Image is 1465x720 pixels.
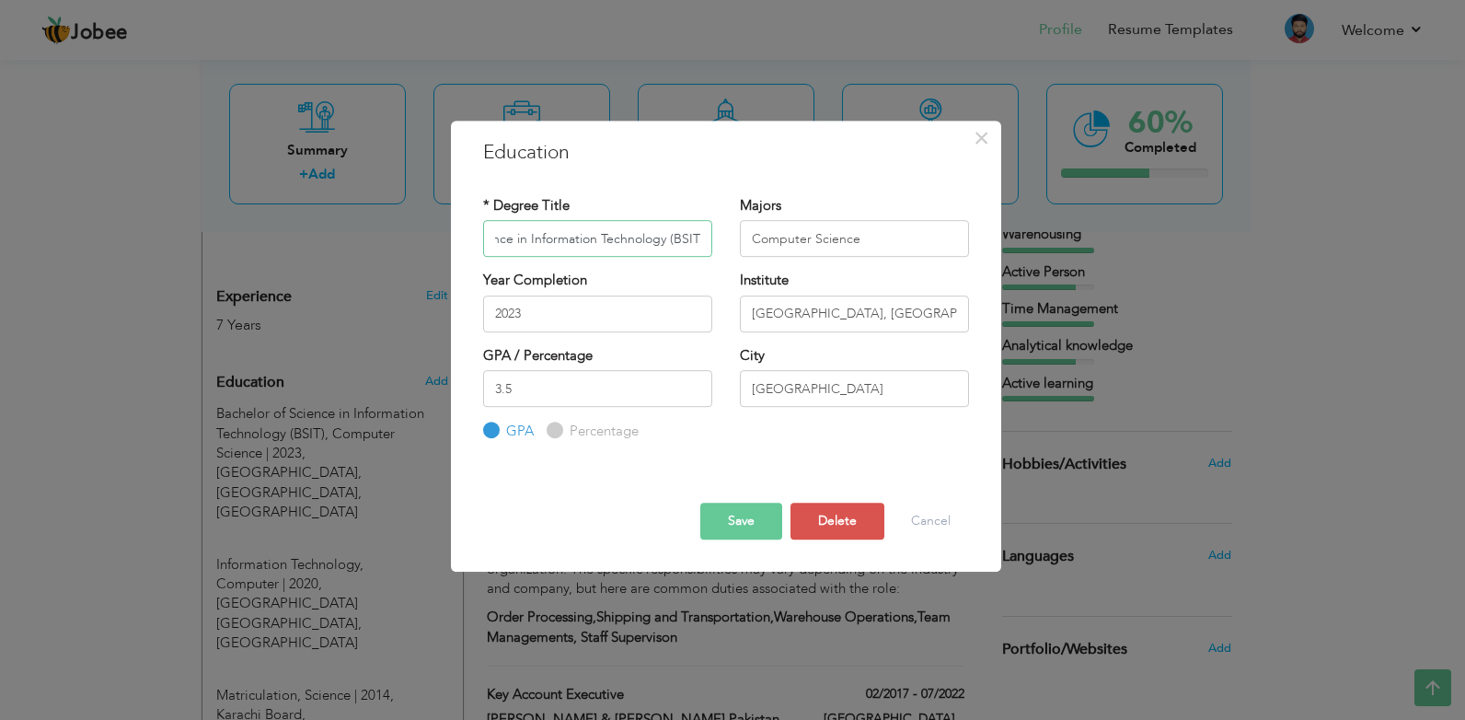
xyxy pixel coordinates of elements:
[483,346,593,366] label: GPA / Percentage
[483,196,570,215] label: * Degree Title
[700,503,782,540] button: Save
[740,346,765,366] label: City
[740,271,789,290] label: Institute
[967,123,997,153] button: Close
[893,503,969,540] button: Cancel
[565,422,639,441] label: Percentage
[740,196,781,215] label: Majors
[483,139,969,167] h3: Education
[502,422,534,441] label: GPA
[483,271,587,290] label: Year Completion
[974,122,989,155] span: ×
[790,503,884,540] button: Delete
